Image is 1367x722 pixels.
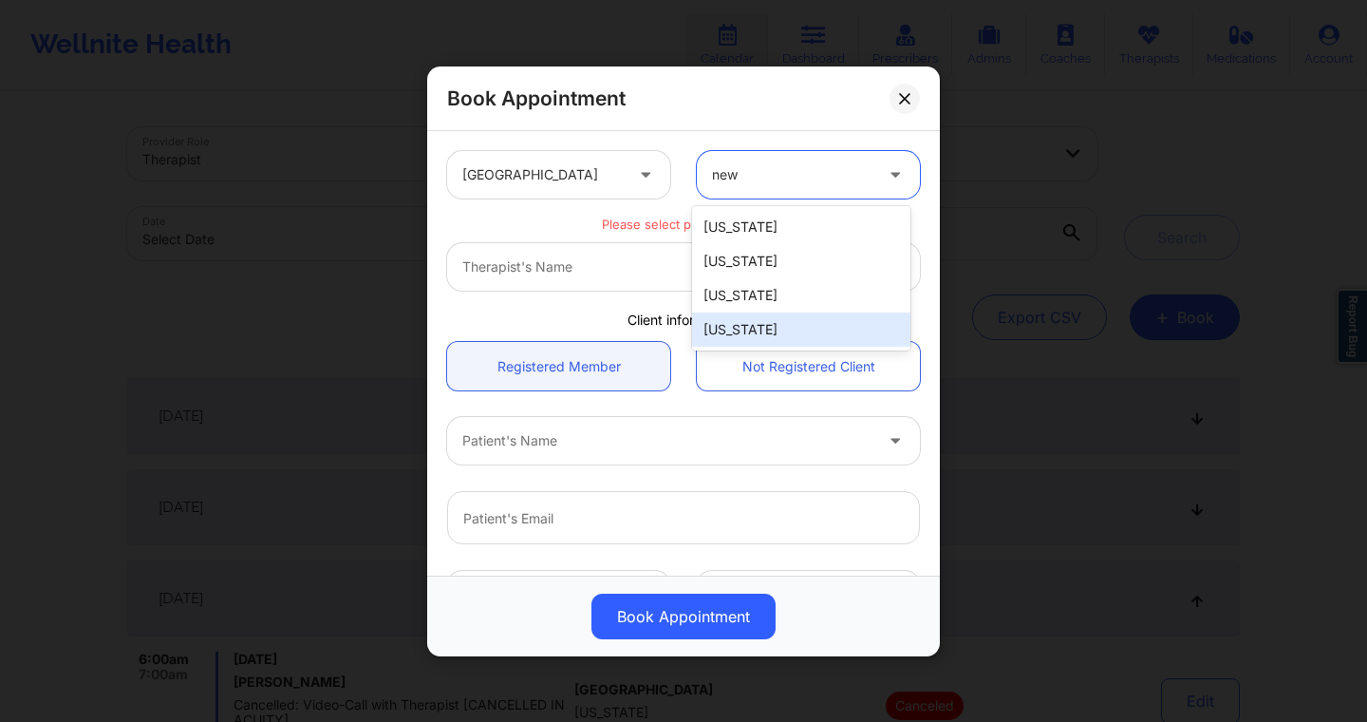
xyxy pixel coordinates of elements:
[692,313,910,347] div: [US_STATE]
[692,244,910,278] div: [US_STATE]
[692,278,910,313] div: [US_STATE]
[447,85,626,111] h2: Book Appointment
[447,216,920,234] p: Please select provider state
[447,342,670,390] a: Registered Member
[692,210,910,244] div: [US_STATE]
[447,491,920,544] input: Patient's Email
[591,594,776,639] button: Book Appointment
[434,310,933,329] div: Client information:
[462,151,623,199] div: [GEOGRAPHIC_DATA]
[697,342,920,390] a: Not Registered Client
